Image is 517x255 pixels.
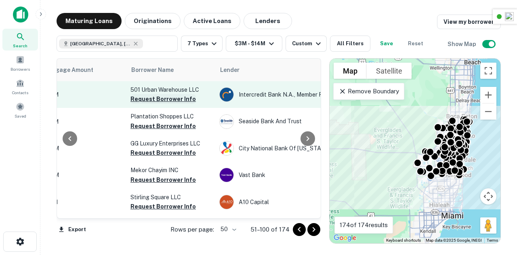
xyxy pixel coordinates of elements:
span: Borrowers [11,66,30,72]
div: Seaside Bank And Trust [219,114,340,129]
button: Request Borrower Info [130,175,196,185]
button: Keyboard shortcuts [386,238,421,243]
div: A10 Capital [219,195,340,209]
button: All Filters [330,36,370,52]
span: Saved [15,113,26,119]
button: Zoom out [480,103,496,120]
th: Lender [215,59,345,81]
p: Rows per page: [170,225,214,234]
button: Active Loans [184,13,240,29]
button: $3M - $14M [226,36,282,52]
p: Mekor Chayim INC [130,166,211,175]
a: Open this area in Google Maps (opens a new window) [332,233,358,243]
button: 7 Types [181,36,223,52]
p: 501 Urban Warehouse LLC [130,85,211,94]
span: Contacts [12,89,28,96]
button: Request Borrower Info [130,202,196,211]
button: Go to previous page [293,223,306,236]
span: Map data ©2025 Google, INEGI [426,238,482,242]
span: Lender [220,65,240,75]
iframe: Chat Widget [477,164,517,203]
button: Request Borrower Info [130,148,196,158]
span: Borrower Name [131,65,174,75]
button: Export [57,223,88,236]
button: Lenders [244,13,292,29]
span: Search [13,42,27,49]
a: Contacts [2,76,38,97]
div: Intercredit Bank N.a., Member Fdic [219,87,340,102]
img: picture [220,195,233,209]
button: Go to next page [307,223,320,236]
p: 51–100 of 174 [250,225,290,234]
img: capitalize-icon.png [13,6,28,23]
img: Google [332,233,358,243]
img: picture [220,168,233,182]
a: Search [2,29,38,51]
span: [GEOGRAPHIC_DATA], [GEOGRAPHIC_DATA], [GEOGRAPHIC_DATA] [70,40,131,47]
p: Stirling Square LLC [130,193,211,202]
p: Plantation Shoppes LLC [130,112,211,121]
h6: Show Map [448,40,477,48]
a: Terms (opens in new tab) [487,238,498,242]
a: Saved [2,99,38,121]
button: Request Borrower Info [130,121,196,131]
img: picture [220,141,233,155]
button: Maturing Loans [57,13,122,29]
p: GG Luxury Enterprises LLC [130,139,211,148]
button: Show satellite imagery [367,63,412,79]
div: City National Bank Of [US_STATE] [219,141,340,156]
img: picture [220,88,233,101]
button: Request Borrower Info [130,94,196,104]
button: Toggle fullscreen view [480,63,496,79]
button: Drag Pegman onto the map to open Street View [480,217,496,234]
a: Borrowers [2,52,38,74]
div: Custom [292,39,323,48]
button: Save your search to get updates of matches that match your search criteria. [374,36,399,52]
p: 174 of 174 results [340,220,388,230]
button: Zoom in [480,87,496,103]
div: 50 [217,223,237,235]
div: 0 0 [330,59,500,243]
a: View my borrowers [437,15,501,29]
div: Vast Bank [219,168,340,182]
button: Show street map [334,63,367,79]
button: Originations [125,13,181,29]
th: Borrower Name [126,59,215,81]
img: picture [220,115,233,129]
button: Reset [403,36,429,52]
p: Remove Boundary [338,86,399,96]
button: Custom [286,36,327,52]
